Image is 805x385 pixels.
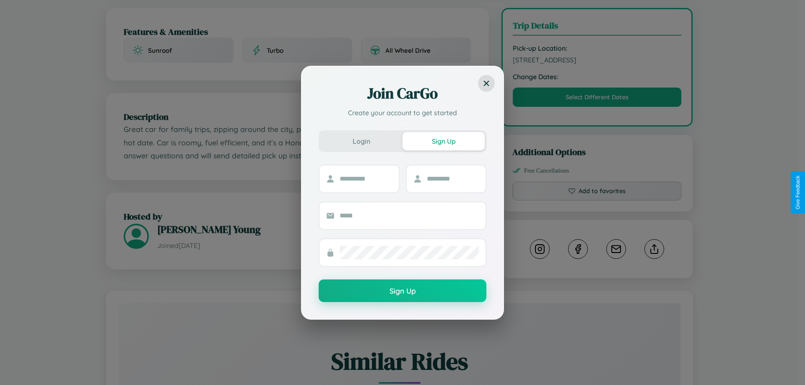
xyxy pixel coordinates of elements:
button: Sign Up [402,132,485,150]
h2: Join CarGo [319,83,486,103]
button: Sign Up [319,279,486,302]
div: Give Feedback [795,176,801,209]
p: Create your account to get started [319,108,486,118]
button: Login [320,132,402,150]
